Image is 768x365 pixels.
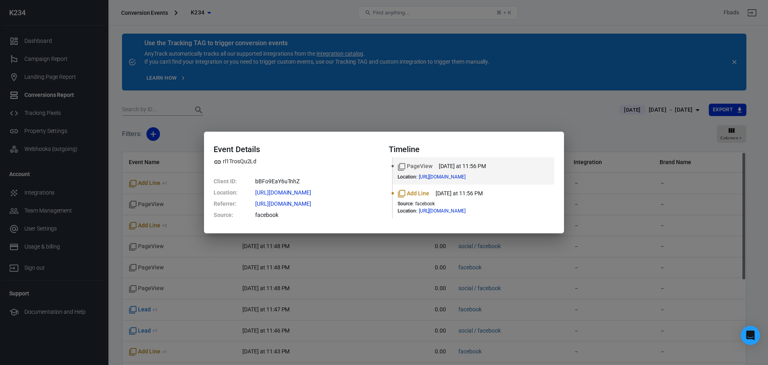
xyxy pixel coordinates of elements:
dd: facebook [255,209,379,221]
dt: Source : [398,201,414,207]
dd: bBFo9EaY6uTnhZ [255,176,379,187]
span: https://koon234.online/ [419,209,480,213]
dt: Client ID : [214,176,254,187]
dd: http://m.facebook.com/ [255,198,379,209]
time: 2025-09-07T23:56:24+07:00 [439,162,486,170]
dt: Location : [398,208,417,214]
span: http://m.facebook.com/ [255,201,326,207]
dt: Referrer : [214,198,254,209]
div: Open Intercom Messenger [741,326,760,345]
span: https://koon234.online/ [255,190,326,195]
span: facebook [415,201,435,207]
time: 2025-09-07T23:56:21+07:00 [436,189,483,198]
h4: Event Details [214,144,379,154]
span: Standard event name [398,162,432,170]
dt: Location : [398,174,417,180]
dd: https://koon234.online/ [255,187,379,198]
h4: Timeline [389,144,554,154]
span: Custom event name [398,189,429,198]
span: Property [214,157,256,166]
dt: Location : [214,187,254,198]
dt: Source : [214,209,254,221]
span: https://koon234.online/ [419,174,480,179]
